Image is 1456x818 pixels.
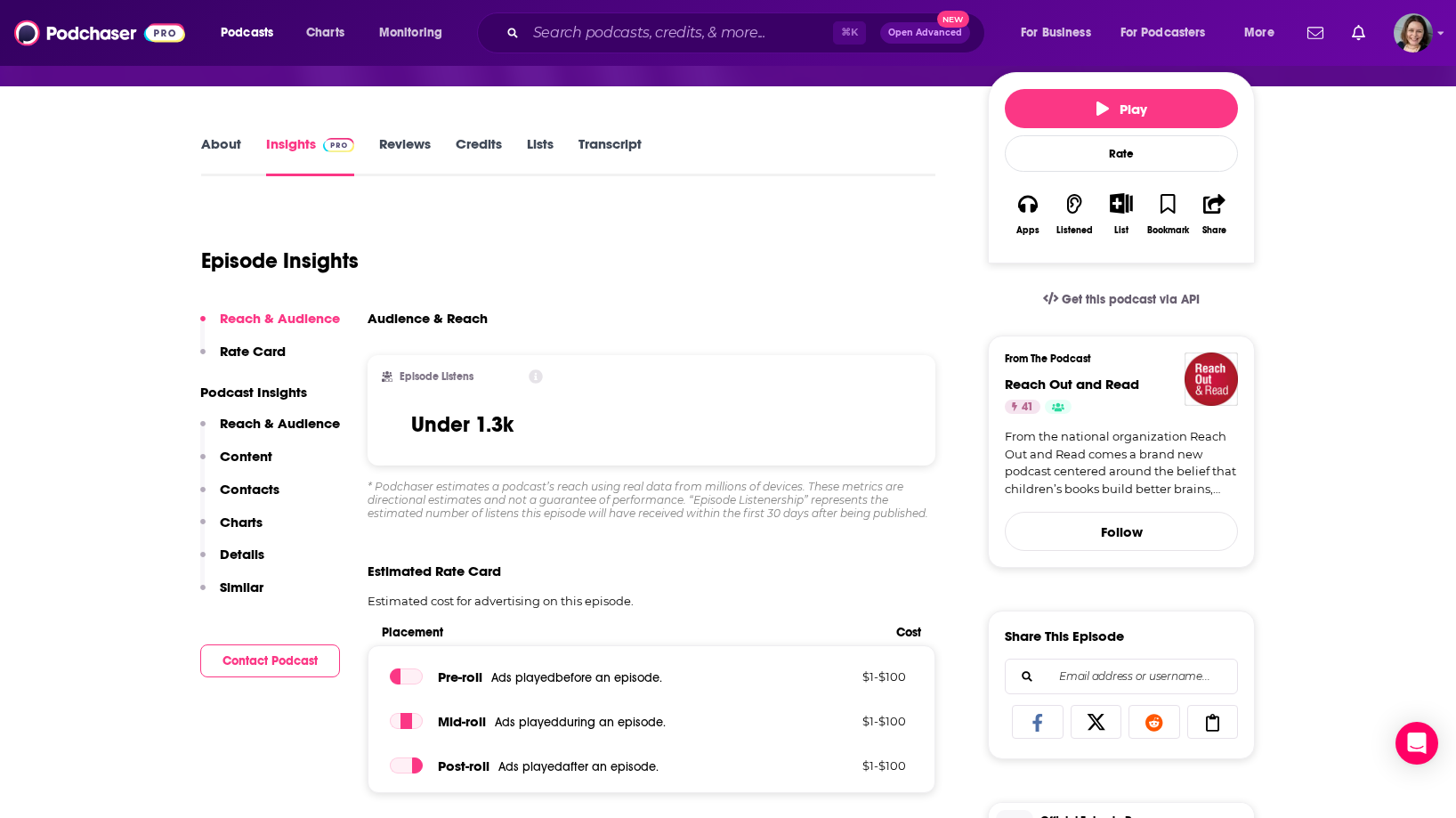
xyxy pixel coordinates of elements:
a: Copy Link [1187,705,1239,739]
span: Logged in as micglogovac [1394,13,1433,53]
p: Estimated cost for advertising on this episode. [368,594,935,608]
a: Transcript [578,135,642,176]
span: 41 [1022,399,1033,417]
span: Ads played during an episode . [495,715,666,730]
p: $ 1 - $ 100 [790,669,906,684]
h3: Audience & Reach [368,310,488,327]
p: Podcast Insights [200,384,340,401]
span: Get this podcast via API [1062,292,1200,307]
a: Show notifications dropdown [1300,18,1331,48]
span: Charts [306,20,344,45]
div: Show More ButtonList [1098,182,1145,247]
button: Listened [1051,182,1097,247]
div: Share [1202,225,1226,236]
img: User Profile [1394,13,1433,53]
span: Play [1096,101,1147,117]
a: Charts [295,19,355,47]
h1: Episode Insights [201,247,359,274]
div: List [1114,224,1128,236]
p: Content [220,448,272,465]
span: Placement [382,625,881,640]
button: Charts [200,514,263,547]
a: Share on Facebook [1012,705,1064,739]
span: More [1244,20,1274,45]
span: Monitoring [379,20,442,45]
a: Reviews [379,135,431,176]
span: Cost [896,625,921,640]
button: Open AdvancedNew [880,22,970,44]
button: Rate Card [200,343,286,376]
a: InsightsPodchaser Pro [266,135,354,176]
button: Play [1005,89,1238,128]
input: Email address or username... [1020,660,1223,693]
span: Open Advanced [888,28,962,37]
button: Apps [1005,182,1051,247]
a: From the national organization Reach Out and Read comes a brand new podcast centered around the b... [1005,428,1238,498]
span: New [937,11,969,28]
button: Follow [1005,512,1238,551]
button: Show More Button [1103,193,1139,213]
button: open menu [1109,19,1232,47]
span: Ads played before an episode . [491,670,662,685]
button: open menu [367,19,465,47]
h3: Under 1.3k [411,411,514,438]
span: Post -roll [438,757,489,774]
p: Reach & Audience [220,415,340,432]
a: Show notifications dropdown [1345,18,1372,48]
a: Reach Out and Read [1005,376,1139,393]
h3: Share This Episode [1005,628,1124,644]
span: Estimated Rate Card [368,563,501,579]
button: Bookmark [1145,182,1191,247]
span: Mid -roll [438,713,486,730]
button: Show profile menu [1394,13,1433,53]
h3: From The Podcast [1005,352,1224,365]
a: Lists [527,135,554,176]
p: Rate Card [220,343,286,360]
input: Search podcasts, credits, & more... [526,19,833,47]
span: Ads played after an episode . [498,759,659,774]
div: Rate [1005,135,1238,172]
button: Contacts [200,481,279,514]
div: Bookmark [1147,225,1189,236]
button: open menu [208,19,296,47]
p: Contacts [220,481,279,498]
div: * Podchaser estimates a podcast’s reach using real data from millions of devices. These metrics a... [368,480,935,520]
img: Podchaser - Follow, Share and Rate Podcasts [14,16,185,50]
a: About [201,135,241,176]
a: Share on Reddit [1128,705,1180,739]
img: Reach Out and Read [1185,352,1238,406]
button: Similar [200,579,263,611]
button: Reach & Audience [200,310,340,343]
a: 41 [1005,400,1040,414]
a: Credits [456,135,502,176]
button: Details [200,546,264,579]
p: $ 1 - $ 100 [790,758,906,773]
p: Reach & Audience [220,310,340,327]
span: For Podcasters [1120,20,1206,45]
div: Open Intercom Messenger [1395,722,1438,765]
p: Charts [220,514,263,530]
span: Pre -roll [438,668,482,685]
span: Podcasts [221,20,273,45]
span: For Business [1021,20,1091,45]
button: Share [1192,182,1238,247]
p: Similar [220,579,263,595]
span: ⌘ K [833,21,866,45]
a: Get this podcast via API [1029,278,1214,321]
div: Search followers [1005,659,1238,694]
button: Contact Podcast [200,644,340,677]
h2: Episode Listens [400,370,473,383]
button: open menu [1232,19,1297,47]
button: open menu [1008,19,1113,47]
div: Apps [1016,225,1039,236]
button: Content [200,448,272,481]
img: Podchaser Pro [323,138,354,152]
p: Details [220,546,264,563]
p: $ 1 - $ 100 [790,714,906,728]
div: Listened [1056,225,1093,236]
div: Search podcasts, credits, & more... [494,12,1002,53]
button: Reach & Audience [200,415,340,448]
